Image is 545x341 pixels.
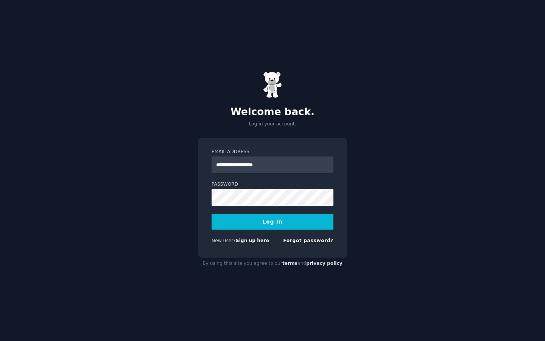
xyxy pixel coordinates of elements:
[198,106,347,118] h2: Welcome back.
[212,214,333,230] button: Log In
[198,258,347,270] div: By using this site you agree to our and
[212,181,333,188] label: Password
[198,121,347,128] p: Log in your account.
[306,261,343,266] a: privacy policy
[282,261,297,266] a: terms
[236,238,269,243] a: Sign up here
[212,149,333,155] label: Email Address
[283,238,333,243] a: Forgot password?
[263,72,282,98] img: Gummy Bear
[212,238,236,243] span: New user?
